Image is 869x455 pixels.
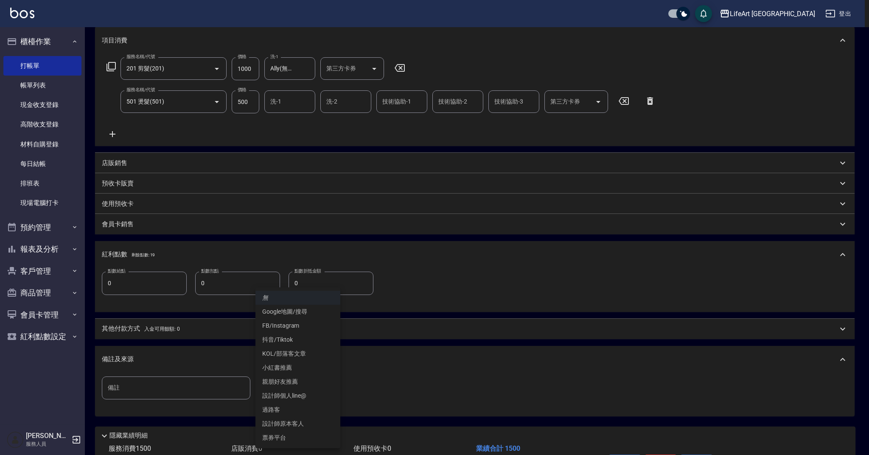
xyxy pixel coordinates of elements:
li: 親朋好友推薦 [255,375,340,389]
em: 無 [262,293,268,302]
li: 設計師原本客人 [255,417,340,431]
li: Google地圖/搜尋 [255,305,340,319]
li: 過路客 [255,403,340,417]
li: 小紅書推薦 [255,361,340,375]
li: 設計師個人line@ [255,389,340,403]
li: FB/Instagram [255,319,340,333]
li: KOL/部落客文章 [255,347,340,361]
li: 抖音/Tiktok [255,333,340,347]
li: 票券平台 [255,431,340,445]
